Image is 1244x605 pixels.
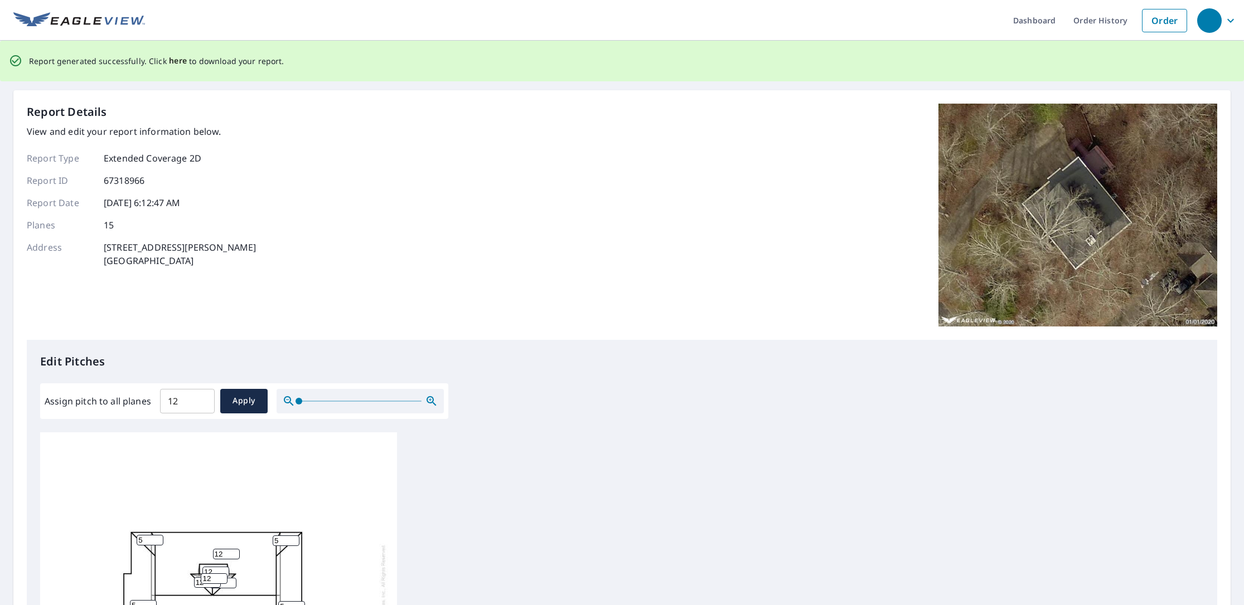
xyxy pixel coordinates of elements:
p: Report generated successfully. Click to download your report. [29,54,284,68]
p: Report Date [27,196,94,209]
label: Assign pitch to all planes [45,394,151,408]
p: Report Type [27,152,94,165]
p: Report ID [27,174,94,187]
p: [STREET_ADDRESS][PERSON_NAME] [GEOGRAPHIC_DATA] [104,241,256,267]
p: 15 [104,218,114,232]
p: View and edit your report information below. [27,125,256,138]
p: Planes [27,218,94,232]
input: 00.0 [160,386,215,417]
p: Extended Coverage 2D [104,152,201,165]
a: Order [1142,9,1187,32]
span: Apply [229,394,259,408]
button: here [169,54,187,68]
p: Address [27,241,94,267]
img: Top image [938,104,1217,326]
p: Edit Pitches [40,353,1204,370]
p: 67318966 [104,174,144,187]
p: Report Details [27,104,107,120]
img: EV Logo [13,12,145,29]
p: [DATE] 6:12:47 AM [104,196,181,209]
button: Apply [220,389,268,413]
